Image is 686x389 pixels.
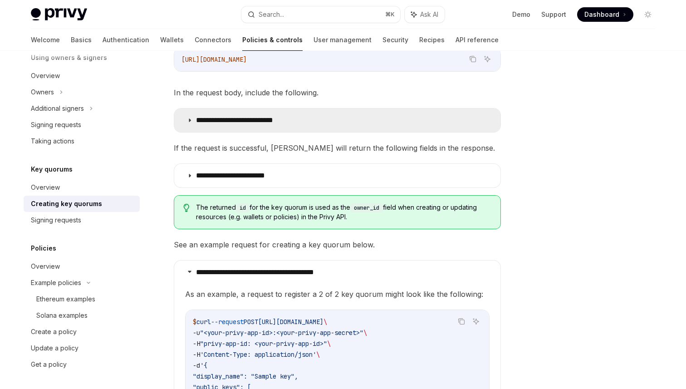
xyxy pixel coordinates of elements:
span: [URL][DOMAIN_NAME] [181,55,247,64]
span: As an example, a request to register a 2 of 2 key quorum might look like the following: [185,288,490,300]
span: In the request body, include the following. [174,86,501,99]
button: Toggle dark mode [641,7,655,22]
button: Copy the contents from the code block [456,315,467,327]
span: $ [193,318,196,326]
a: Security [382,29,408,51]
a: Connectors [195,29,231,51]
div: Overview [31,182,60,193]
a: Creating key quorums [24,196,140,212]
div: Example policies [31,277,81,288]
div: Overview [31,70,60,81]
span: "privy-app-id: <your-privy-app-id>" [200,340,327,348]
a: Signing requests [24,117,140,133]
a: Overview [24,179,140,196]
div: Solana examples [36,310,88,321]
a: Overview [24,68,140,84]
code: owner_id [350,203,383,212]
a: Basics [71,29,92,51]
a: Get a policy [24,356,140,373]
span: \ [327,340,331,348]
a: Signing requests [24,212,140,228]
div: Update a policy [31,343,78,354]
div: Creating key quorums [31,198,102,209]
a: Policies & controls [242,29,303,51]
span: --request [211,318,244,326]
span: Dashboard [584,10,619,19]
span: See an example request for creating a key quorum below. [174,238,501,251]
a: Wallets [160,29,184,51]
span: "<your-privy-app-id>:<your-privy-app-secret>" [200,329,363,337]
svg: Tip [183,204,190,212]
a: Welcome [31,29,60,51]
span: \ [323,318,327,326]
span: -u [193,329,200,337]
div: Ethereum examples [36,294,95,305]
h5: Key quorums [31,164,73,175]
span: \ [363,329,367,337]
a: Taking actions [24,133,140,149]
button: Search...⌘K [241,6,400,23]
span: If the request is successful, [PERSON_NAME] will return the following fields in the response. [174,142,501,154]
h5: Policies [31,243,56,254]
span: "display_name": "Sample key", [193,372,298,380]
code: id [236,203,250,212]
button: Ask AI [481,53,493,65]
a: Authentication [103,29,149,51]
div: Signing requests [31,119,81,130]
span: -d [193,361,200,369]
a: API reference [456,29,499,51]
span: [URL][DOMAIN_NAME] [258,318,323,326]
a: Update a policy [24,340,140,356]
a: Overview [24,258,140,275]
div: Signing requests [31,215,81,226]
span: ⌘ K [385,11,395,18]
span: \ [316,350,320,359]
a: User management [314,29,372,51]
button: Ask AI [470,315,482,327]
span: Ask AI [420,10,438,19]
span: 'Content-Type: application/json' [200,350,316,359]
span: -H [193,340,200,348]
div: Additional signers [31,103,84,114]
img: light logo [31,8,87,21]
a: Dashboard [577,7,633,22]
a: Solana examples [24,307,140,324]
div: Search... [259,9,284,20]
span: POST [244,318,258,326]
a: Support [541,10,566,19]
span: curl [196,318,211,326]
span: -H [193,350,200,359]
div: Owners [31,87,54,98]
a: Ethereum examples [24,291,140,307]
button: Copy the contents from the code block [467,53,479,65]
a: Demo [512,10,530,19]
div: Taking actions [31,136,74,147]
button: Ask AI [405,6,445,23]
a: Create a policy [24,324,140,340]
div: Overview [31,261,60,272]
span: The returned for the key quorum is used as the field when creating or updating resources (e.g. wa... [196,203,491,222]
div: Get a policy [31,359,67,370]
span: '{ [200,361,207,369]
div: Create a policy [31,326,77,337]
a: Recipes [419,29,445,51]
